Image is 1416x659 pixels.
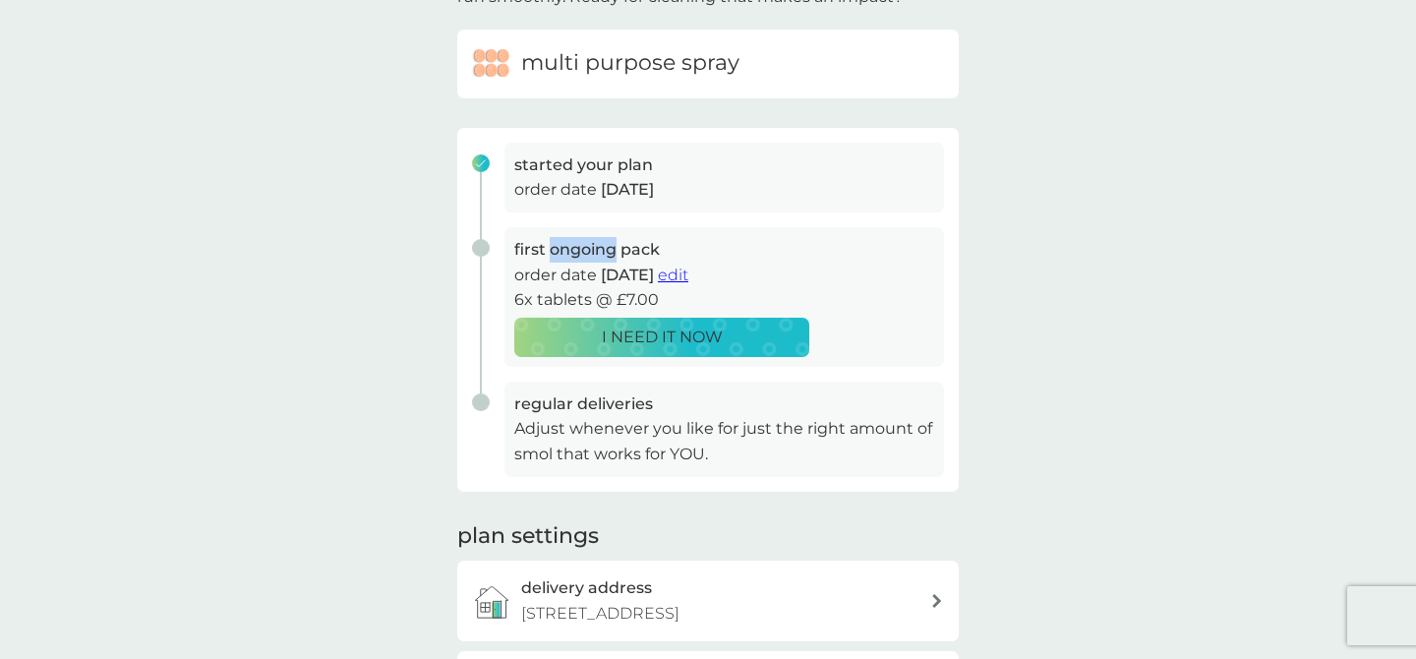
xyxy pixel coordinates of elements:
h6: multi purpose spray [521,48,739,79]
h3: started your plan [514,152,934,178]
p: I NEED IT NOW [602,325,723,350]
p: order date [514,177,934,203]
h2: plan settings [457,521,599,552]
img: multi purpose spray [472,44,511,84]
span: [DATE] [601,180,654,199]
p: [STREET_ADDRESS] [521,601,679,627]
h3: delivery address [521,575,652,601]
p: 6x tablets @ £7.00 [514,287,934,313]
span: [DATE] [601,266,654,284]
button: I NEED IT NOW [514,318,809,357]
span: edit [658,266,688,284]
button: edit [658,263,688,288]
p: order date [514,263,934,288]
h3: first ongoing pack [514,237,934,263]
a: delivery address[STREET_ADDRESS] [457,561,959,640]
h3: regular deliveries [514,391,934,417]
p: Adjust whenever you like for just the right amount of smol that works for YOU. [514,416,934,466]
